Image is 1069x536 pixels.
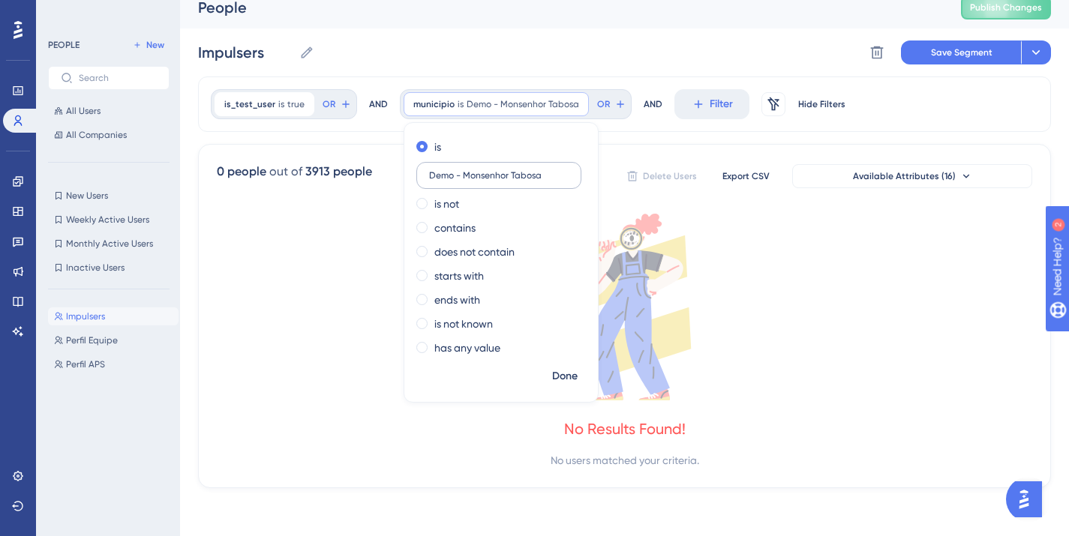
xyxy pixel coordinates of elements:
span: is [458,98,464,110]
button: Perfil Equipe [48,331,179,349]
span: OR [597,98,610,110]
button: Export CSV [708,164,783,188]
span: Delete Users [643,170,697,182]
button: Monthly Active Users [48,235,170,253]
span: All Users [66,105,101,117]
span: Impulsers [66,310,105,322]
span: New Users [66,190,108,202]
span: Save Segment [931,46,992,58]
span: municipio [413,98,455,110]
span: Publish Changes [970,1,1042,13]
button: OR [320,92,353,116]
span: Available Attributes (16) [853,170,956,182]
span: Need Help? [35,4,94,22]
button: Impulsers [48,307,179,325]
span: Weekly Active Users [66,214,149,226]
label: is [434,138,441,156]
span: Hide Filters [798,98,845,110]
button: Perfil APS [48,355,179,373]
span: Export CSV [722,170,770,182]
button: OR [595,92,628,116]
button: New Users [48,187,170,205]
button: Inactive Users [48,259,170,277]
label: starts with [434,267,484,285]
div: PEOPLE [48,39,80,51]
label: contains [434,219,476,237]
iframe: UserGuiding AI Assistant Launcher [1006,477,1051,522]
span: Monthly Active Users [66,238,153,250]
label: ends with [434,291,480,309]
div: out of [269,163,302,181]
div: 3913 people [305,163,372,181]
button: Done [544,363,586,390]
label: does not contain [434,243,515,261]
label: is not [434,195,459,213]
span: Inactive Users [66,262,125,274]
button: All Companies [48,126,170,144]
div: No Results Found! [564,418,686,439]
span: Perfil APS [66,358,105,370]
button: Hide Filters [797,92,845,116]
span: Demo - Monsenhor Tabosa [467,98,579,110]
span: Done [552,367,578,385]
span: is_test_user [224,98,275,110]
span: Perfil Equipe [66,334,118,346]
div: AND [644,89,662,119]
button: New [128,36,170,54]
span: true [287,98,305,110]
input: Type the value [429,170,569,181]
div: 0 people [217,163,266,181]
button: Weekly Active Users [48,211,170,229]
span: OR [323,98,335,110]
button: Save Segment [901,40,1021,64]
input: Segment Name [198,42,293,63]
button: All Users [48,102,170,120]
label: is not known [434,315,493,333]
div: No users matched your criteria. [551,451,699,469]
span: New [146,39,164,51]
input: Search [79,73,157,83]
span: Filter [710,95,733,113]
div: AND [369,89,388,119]
span: is [278,98,284,110]
button: Delete Users [624,164,699,188]
span: All Companies [66,129,127,141]
button: Filter [674,89,749,119]
div: 2 [104,7,109,19]
label: has any value [434,339,500,357]
button: Available Attributes (16) [792,164,1032,188]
